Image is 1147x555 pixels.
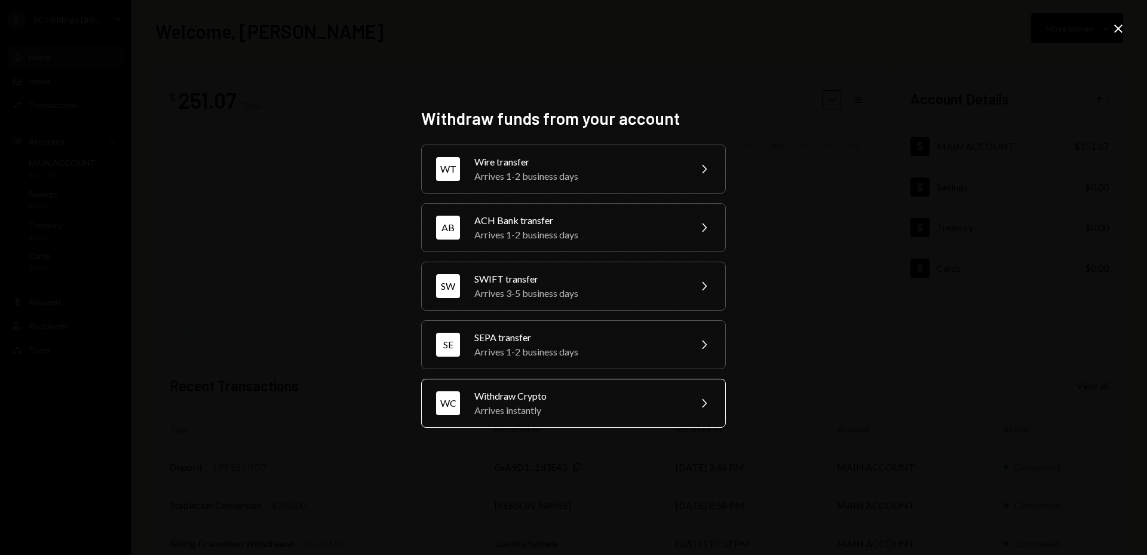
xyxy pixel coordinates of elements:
div: Arrives 1-2 business days [474,345,682,359]
div: WT [436,157,460,181]
div: Withdraw Crypto [474,389,682,403]
button: SWSWIFT transferArrives 3-5 business days [421,262,726,311]
button: ABACH Bank transferArrives 1-2 business days [421,203,726,252]
div: SW [436,274,460,298]
button: SESEPA transferArrives 1-2 business days [421,320,726,369]
div: ACH Bank transfer [474,213,682,228]
button: WCWithdraw CryptoArrives instantly [421,379,726,428]
div: Wire transfer [474,155,682,169]
div: WC [436,391,460,415]
h2: Withdraw funds from your account [421,107,726,130]
div: Arrives 1-2 business days [474,169,682,183]
div: SWIFT transfer [474,272,682,286]
div: Arrives instantly [474,403,682,418]
div: SEPA transfer [474,330,682,345]
div: Arrives 3-5 business days [474,286,682,301]
button: WTWire transferArrives 1-2 business days [421,145,726,194]
div: AB [436,216,460,240]
div: SE [436,333,460,357]
div: Arrives 1-2 business days [474,228,682,242]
